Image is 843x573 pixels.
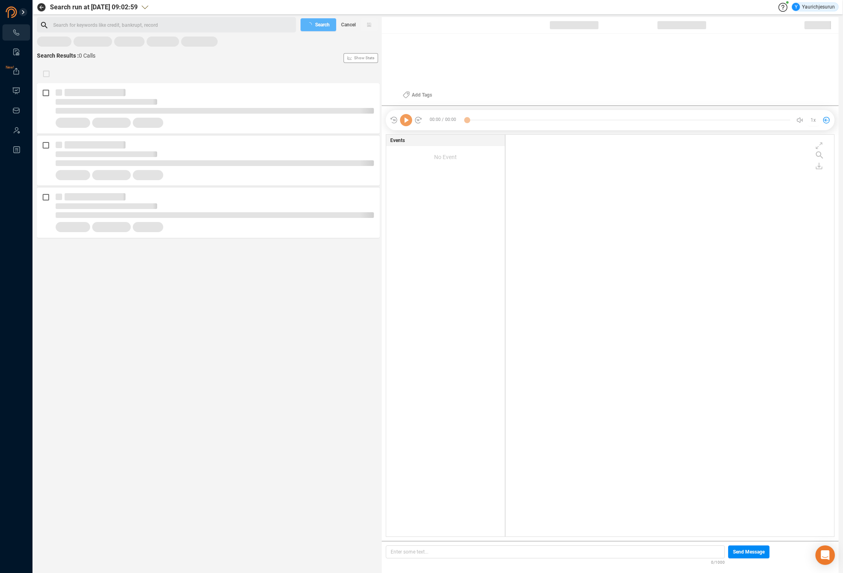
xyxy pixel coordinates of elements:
span: Cancel [341,18,356,31]
div: grid [510,137,834,536]
span: Search run at [DATE] 09:02:59 [50,2,138,12]
span: Show Stats [354,9,374,107]
span: 0 Calls [79,52,95,59]
div: Open Intercom Messenger [815,545,835,565]
button: Cancel [336,18,361,31]
img: prodigal-logo [6,6,50,18]
button: 1x [808,114,819,126]
span: Send Message [733,545,765,558]
button: Add Tags [398,88,437,101]
li: Interactions [2,24,30,41]
div: No Event [386,146,505,168]
div: Yaurichjesurun [792,3,835,11]
span: Events [390,137,405,144]
span: 0/1000 [711,558,725,565]
span: New! [6,59,14,75]
li: Smart Reports [2,44,30,60]
button: Show Stats [344,53,378,63]
span: Y [795,3,798,11]
span: Add Tags [412,88,432,101]
span: Search Results : [37,52,79,59]
button: Send Message [728,545,770,558]
li: Inbox [2,102,30,118]
span: 00:00 / 00:00 [422,114,467,126]
a: New! [12,67,20,75]
span: 1x [811,114,816,127]
li: Visuals [2,83,30,99]
li: Exports [2,63,30,80]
